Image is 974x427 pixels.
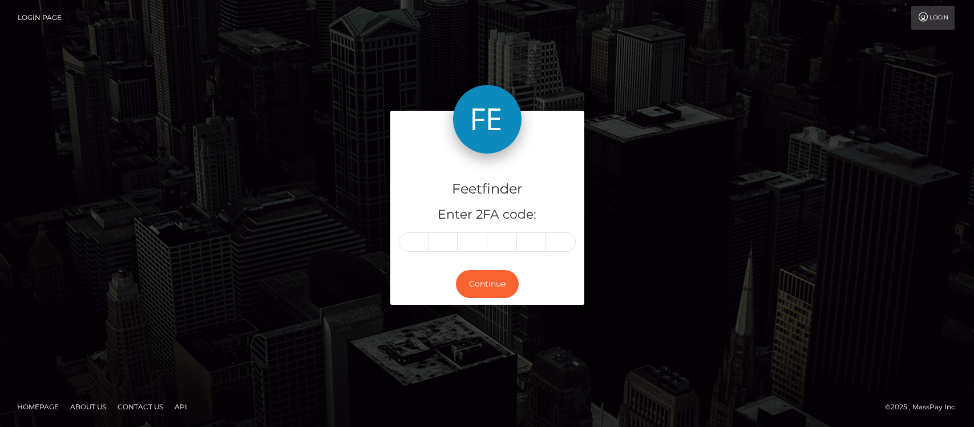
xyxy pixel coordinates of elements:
a: Login [911,6,955,30]
a: API [170,398,192,416]
h4: Feetfinder [399,179,576,199]
a: About Us [66,398,111,416]
a: Homepage [13,398,63,416]
img: Feetfinder [453,85,522,154]
a: Contact Us [113,398,168,416]
a: Login Page [18,6,62,30]
h5: Enter 2FA code: [399,206,576,224]
div: © 2025 , MassPay Inc. [885,401,965,413]
button: Continue [456,270,519,298]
